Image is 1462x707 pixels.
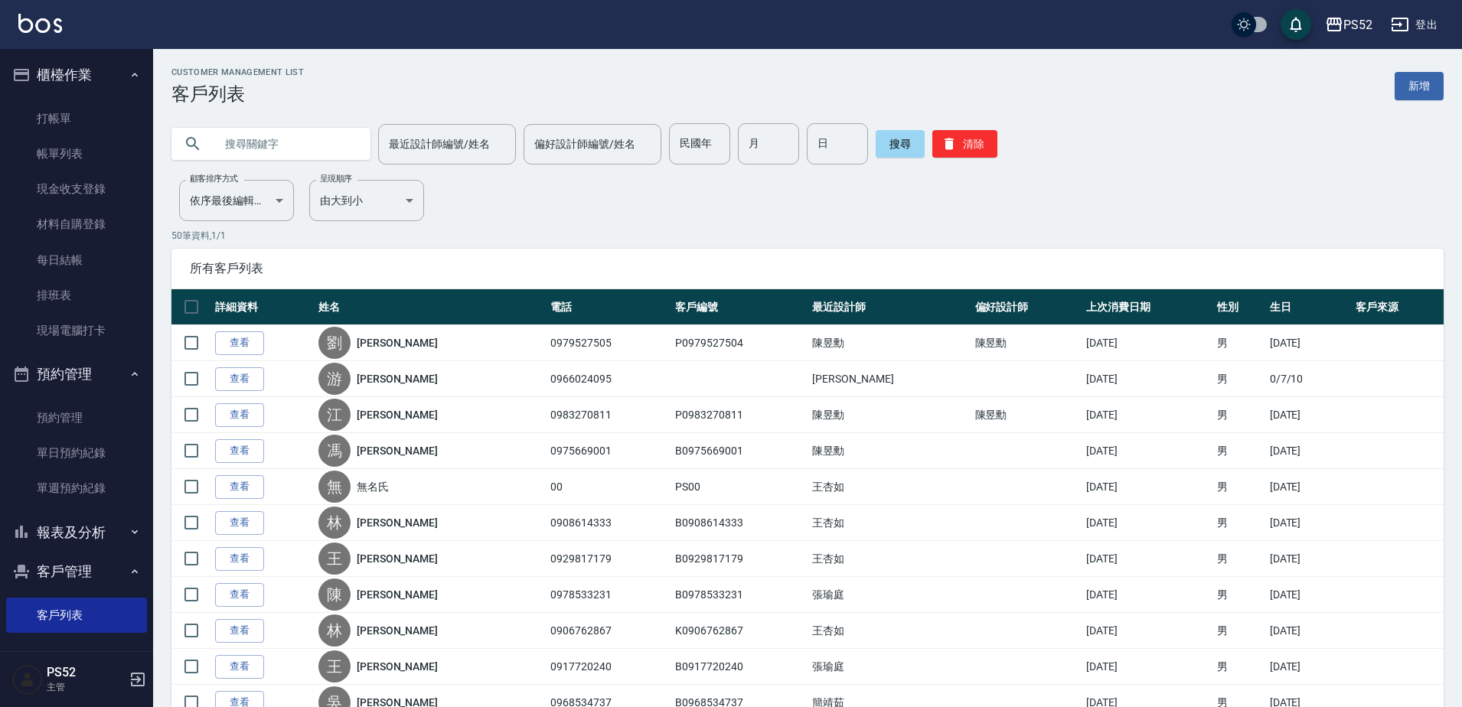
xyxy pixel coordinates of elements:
[808,397,971,433] td: 陳昱勳
[318,507,351,539] div: 林
[1266,577,1352,613] td: [DATE]
[6,513,147,552] button: 報表及分析
[47,665,125,680] h5: PS52
[671,289,808,325] th: 客戶編號
[1213,613,1266,649] td: 男
[1395,72,1444,100] a: 新增
[1082,433,1213,469] td: [DATE]
[671,613,808,649] td: K0906762867
[315,289,547,325] th: 姓名
[1266,361,1352,397] td: 0/7/10
[671,469,808,505] td: PS00
[357,407,438,422] a: [PERSON_NAME]
[6,171,147,207] a: 現金收支登錄
[318,542,351,575] div: 王
[971,325,1082,361] td: 陳昱勳
[547,325,671,361] td: 0979527505
[1082,505,1213,541] td: [DATE]
[215,547,264,571] a: 查看
[971,397,1082,433] td: 陳昱勳
[808,577,971,613] td: 張瑜庭
[6,435,147,471] a: 單日預約紀錄
[357,479,389,494] a: 無名氏
[547,469,671,505] td: 00
[6,278,147,313] a: 排班表
[215,619,264,643] a: 查看
[215,511,264,535] a: 查看
[1385,11,1444,39] button: 登出
[547,505,671,541] td: 0908614333
[320,173,352,184] label: 呈現順序
[6,55,147,95] button: 櫃檯作業
[318,363,351,395] div: 游
[6,354,147,394] button: 預約管理
[171,67,304,77] h2: Customer Management List
[18,14,62,33] img: Logo
[1082,325,1213,361] td: [DATE]
[357,623,438,638] a: [PERSON_NAME]
[357,551,438,566] a: [PERSON_NAME]
[671,325,808,361] td: P0979527504
[6,639,147,679] button: 行銷工具
[6,313,147,348] a: 現場電腦打卡
[1213,325,1266,361] td: 男
[671,397,808,433] td: P0983270811
[357,587,438,602] a: [PERSON_NAME]
[6,101,147,136] a: 打帳單
[6,136,147,171] a: 帳單列表
[1082,577,1213,613] td: [DATE]
[1213,505,1266,541] td: 男
[1213,289,1266,325] th: 性別
[1266,397,1352,433] td: [DATE]
[1082,361,1213,397] td: [DATE]
[547,433,671,469] td: 0975669001
[1082,649,1213,685] td: [DATE]
[1343,15,1372,34] div: PS52
[547,613,671,649] td: 0906762867
[671,541,808,577] td: B0929817179
[1082,613,1213,649] td: [DATE]
[808,325,971,361] td: 陳昱勳
[971,289,1082,325] th: 偏好設計師
[1082,397,1213,433] td: [DATE]
[547,289,671,325] th: 電話
[1281,9,1311,40] button: save
[6,471,147,506] a: 單週預約紀錄
[1213,469,1266,505] td: 男
[932,130,997,158] button: 清除
[215,403,264,427] a: 查看
[808,541,971,577] td: 王杏如
[6,207,147,242] a: 材料自購登錄
[318,471,351,503] div: 無
[671,649,808,685] td: B0917720240
[6,243,147,278] a: 每日結帳
[215,331,264,355] a: 查看
[12,664,43,695] img: Person
[318,327,351,359] div: 劉
[1266,469,1352,505] td: [DATE]
[1266,541,1352,577] td: [DATE]
[547,541,671,577] td: 0929817179
[1213,433,1266,469] td: 男
[179,180,294,221] div: 依序最後編輯時間
[6,552,147,591] button: 客戶管理
[808,613,971,649] td: 王杏如
[318,399,351,431] div: 江
[547,649,671,685] td: 0917720240
[215,439,264,463] a: 查看
[808,649,971,685] td: 張瑜庭
[357,371,438,386] a: [PERSON_NAME]
[671,433,808,469] td: B0975669001
[190,261,1425,276] span: 所有客戶列表
[1266,613,1352,649] td: [DATE]
[6,598,147,633] a: 客戶列表
[876,130,925,158] button: 搜尋
[1213,397,1266,433] td: 男
[1213,361,1266,397] td: 男
[808,433,971,469] td: 陳昱勳
[215,367,264,391] a: 查看
[318,614,351,647] div: 林
[357,443,438,458] a: [PERSON_NAME]
[47,680,125,694] p: 主管
[1266,433,1352,469] td: [DATE]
